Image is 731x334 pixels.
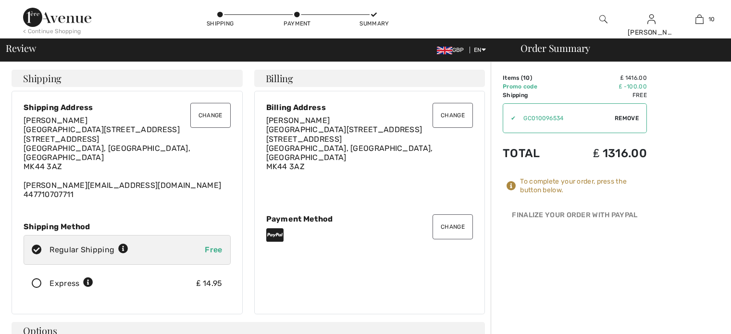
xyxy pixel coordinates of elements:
[24,116,87,125] span: [PERSON_NAME]
[516,104,615,133] input: Promo code
[23,74,62,83] span: Shipping
[23,8,91,27] img: 1ère Avenue
[599,13,607,25] img: search the website
[433,214,473,239] button: Change
[647,14,656,24] a: Sign In
[6,43,36,53] span: Review
[197,278,223,289] div: ₤ 14.95
[503,210,647,224] div: Finalize Your Order with PayPal
[562,82,647,91] td: ₤ -100.00
[437,47,468,53] span: GBP
[628,27,675,37] div: [PERSON_NAME]
[24,103,231,112] div: Shipping Address
[708,15,715,24] span: 10
[695,13,704,25] img: My Bag
[503,114,516,123] div: ✔
[190,103,231,128] button: Change
[50,278,93,289] div: Express
[503,224,647,246] iframe: PayPal
[474,47,486,53] span: EN
[23,27,81,36] div: < Continue Shopping
[503,74,562,82] td: Items ( )
[205,245,222,254] span: Free
[523,74,530,81] span: 10
[24,125,190,171] span: [GEOGRAPHIC_DATA][STREET_ADDRESS][STREET_ADDRESS] [GEOGRAPHIC_DATA], [GEOGRAPHIC_DATA], [GEOGRAPH...
[562,137,647,170] td: ₤ 1316.00
[266,214,473,223] div: Payment Method
[509,43,725,53] div: Order Summary
[676,13,723,25] a: 10
[503,137,562,170] td: Total
[24,222,231,231] div: Shipping Method
[266,116,330,125] span: [PERSON_NAME]
[647,13,656,25] img: My Info
[24,116,231,199] div: [PERSON_NAME][EMAIL_ADDRESS][DOMAIN_NAME] 447710707711
[562,91,647,99] td: Free
[503,82,562,91] td: Promo code
[562,74,647,82] td: ₤ 1416.00
[50,244,128,256] div: Regular Shipping
[520,177,647,195] div: To complete your order, press the button below.
[359,19,388,28] div: Summary
[283,19,311,28] div: Payment
[437,47,452,54] img: UK Pound
[503,91,562,99] td: Shipping
[206,19,235,28] div: Shipping
[615,114,639,123] span: Remove
[266,125,433,171] span: [GEOGRAPHIC_DATA][STREET_ADDRESS][STREET_ADDRESS] [GEOGRAPHIC_DATA], [GEOGRAPHIC_DATA], [GEOGRAPH...
[266,103,473,112] div: Billing Address
[266,74,293,83] span: Billing
[433,103,473,128] button: Change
